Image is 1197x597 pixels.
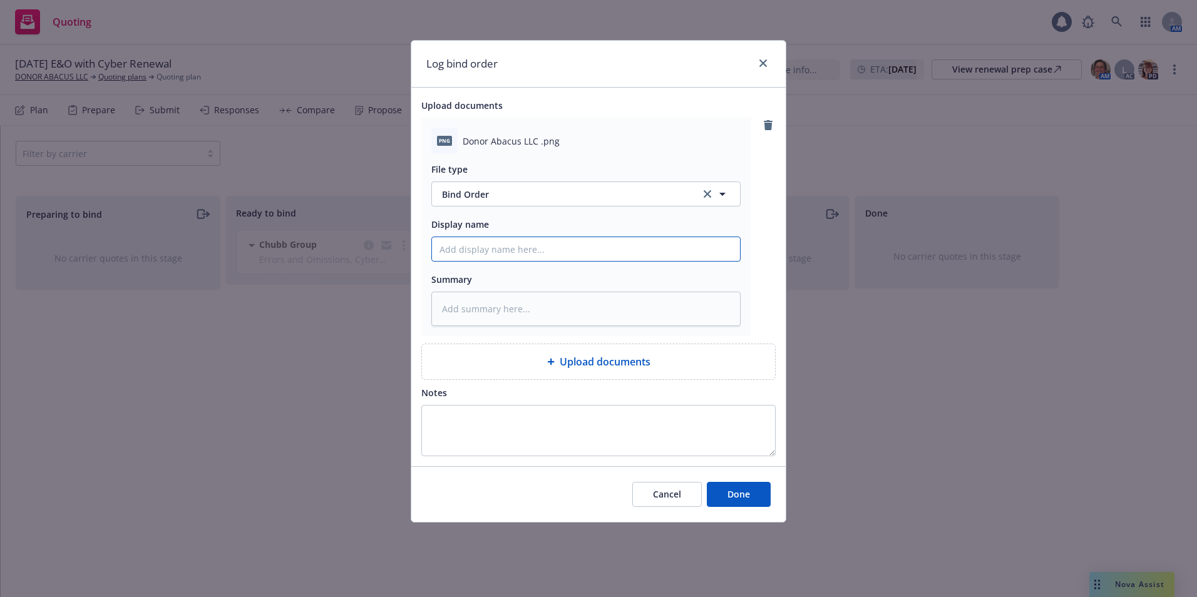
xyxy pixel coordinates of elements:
[632,482,702,507] button: Cancel
[442,188,687,201] span: Bind Order
[431,163,468,175] span: File type
[421,344,776,380] div: Upload documents
[727,488,750,500] span: Done
[431,181,741,207] button: Bind Orderclear selection
[463,135,560,148] span: Donor Abacus LLC .png
[707,482,771,507] button: Done
[421,99,503,111] span: Upload documents
[421,387,447,399] span: Notes
[560,354,650,369] span: Upload documents
[437,136,452,145] span: png
[431,273,472,285] span: Summary
[426,56,498,72] h1: Log bind order
[761,118,776,133] a: remove
[432,237,740,261] input: Add display name here...
[700,186,715,202] a: clear selection
[431,218,489,230] span: Display name
[756,56,771,71] a: close
[653,488,681,500] span: Cancel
